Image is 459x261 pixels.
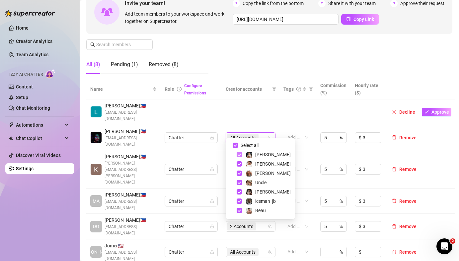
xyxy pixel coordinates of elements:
span: [PERSON_NAME] 🇵🇭 [105,191,157,198]
span: Creator accounts [226,85,269,93]
img: Liam Carter [91,106,102,117]
span: lock [210,199,214,203]
span: delete [392,135,397,140]
img: iceman_jb [246,198,252,204]
span: Select all [238,142,261,149]
span: delete [392,224,397,229]
span: team [268,136,272,140]
span: filter [309,87,313,91]
span: 2 [450,238,455,244]
span: iceman_jb [255,198,276,204]
span: [EMAIL_ADDRESS][DOMAIN_NAME] [105,224,157,236]
a: Settings [16,166,34,171]
th: Name [86,79,161,99]
span: check [424,110,429,114]
span: Remove [399,224,417,229]
span: team [268,224,272,228]
span: [EMAIL_ADDRESS][DOMAIN_NAME] [105,109,157,122]
span: filter [308,84,314,94]
th: Hourly rate ($) [351,79,385,99]
span: team [268,250,272,254]
span: lock [210,250,214,254]
span: Izzy AI Chatter [9,71,43,78]
img: Chris [246,152,252,158]
div: Removed (8) [149,61,179,68]
img: Marcus [246,189,252,195]
span: Tags [283,85,294,93]
span: Chatter [169,164,214,174]
span: [PERSON_NAME] [255,152,291,157]
span: Copy Link [353,17,374,22]
button: Remove [389,222,419,230]
input: Search members [96,41,143,48]
span: 2 Accounts [230,223,253,230]
img: Beau [246,208,252,214]
span: Beau [255,208,266,213]
span: filter [271,84,277,94]
span: [EMAIL_ADDRESS][DOMAIN_NAME] [105,198,157,211]
span: search [90,42,95,47]
span: Select tree node [237,208,242,213]
span: [PERSON_NAME] 🇵🇭 [105,216,157,224]
button: Approve [422,108,451,116]
span: Name [90,85,151,93]
span: [PERSON_NAME] [78,248,114,256]
span: close [392,110,397,114]
span: Chatter [169,247,214,257]
span: [PERSON_NAME] [255,171,291,176]
span: Add team members to your workspace and work together on Supercreator. [125,10,230,25]
span: All Accounts [230,248,256,256]
span: Remove [399,167,417,172]
img: AI Chatter [45,69,56,78]
span: All Accounts [227,248,259,256]
span: lock [210,224,214,228]
img: Uncle [246,180,252,186]
span: Select tree node [237,171,242,176]
img: David [246,171,252,177]
span: MA [93,197,100,205]
span: Remove [399,198,417,204]
span: Chatter [169,196,214,206]
a: Configure Permissions [184,83,206,95]
span: info-circle [177,87,182,91]
div: All (8) [86,61,100,68]
span: Select tree node [237,189,242,195]
span: Jomer 🇺🇸 [105,242,157,249]
span: [PERSON_NAME] [255,161,291,167]
button: Remove [389,197,419,205]
span: 2 Accounts [227,222,256,230]
button: Remove [389,165,419,173]
span: Chatter [169,133,214,143]
button: Decline [389,108,418,116]
span: [PERSON_NAME][EMAIL_ADDRESS][PERSON_NAME][DOMAIN_NAME] [105,160,157,185]
span: Remove [399,135,417,140]
span: thunderbolt [9,122,14,128]
span: [PERSON_NAME] 🇵🇭 [105,128,157,135]
span: Chatter [169,221,214,231]
span: [PERSON_NAME] [255,189,291,195]
span: copy [346,17,351,21]
span: Decline [399,109,415,115]
button: Remove [389,134,419,142]
span: All Accounts [227,134,259,142]
img: Chat Copilot [9,136,13,141]
a: Content [16,84,33,89]
th: Commission (%) [316,79,351,99]
span: All Accounts [230,134,256,141]
span: lock [210,136,214,140]
button: Remove [389,248,419,256]
a: Home [16,25,29,31]
span: [PERSON_NAME] 🇵🇭 [105,153,157,160]
img: logo-BBDzfeDw.svg [5,10,55,17]
a: Setup [16,95,28,100]
img: Rexson John Gabales [91,132,102,143]
span: Approve [431,109,449,115]
a: Team Analytics [16,52,48,57]
span: question-circle [296,87,301,91]
div: Pending (1) [111,61,138,68]
span: delete [392,198,397,203]
a: Chat Monitoring [16,105,50,111]
img: Kim Jamison [91,164,102,175]
span: lock [210,167,214,171]
span: delete [392,167,397,172]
